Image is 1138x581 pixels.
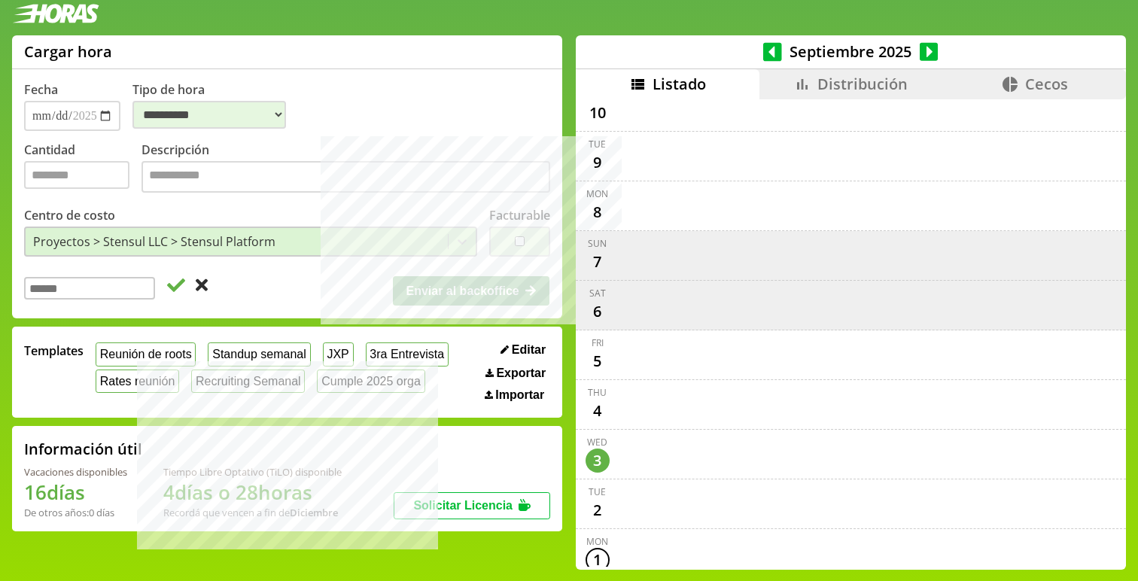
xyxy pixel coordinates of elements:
button: Recruiting Semanal [191,370,305,393]
span: Distribución [817,74,908,94]
div: Sat [589,287,606,300]
div: Proyectos > Stensul LLC > Stensul Platform [33,233,275,250]
h1: Cargar hora [24,41,112,62]
div: 2 [586,498,610,522]
div: 6 [586,300,610,324]
label: Facturable [489,207,550,224]
textarea: Descripción [141,161,550,193]
span: Importar [495,388,544,402]
div: 7 [586,250,610,274]
button: Reunión de roots [96,342,196,366]
label: Centro de costo [24,207,115,224]
div: Tue [589,485,606,498]
div: De otros años: 0 días [24,506,127,519]
div: 1 [586,548,610,572]
label: Tipo de hora [132,81,298,131]
button: Rates reunión [96,370,179,393]
div: Tue [589,138,606,151]
select: Tipo de hora [132,101,286,129]
button: Standup semanal [208,342,310,366]
div: Mon [586,535,608,548]
input: Cantidad [24,161,129,189]
div: Fri [592,336,604,349]
span: Templates [24,342,84,359]
label: Fecha [24,81,58,98]
span: Exportar [496,367,546,380]
label: Descripción [141,141,550,196]
div: 10 [586,101,610,125]
img: logotipo [12,4,99,23]
div: Recordá que vencen a fin de [163,506,342,519]
span: Septiembre 2025 [782,41,920,62]
span: Editar [512,343,546,357]
div: 8 [586,200,610,224]
label: Cantidad [24,141,141,196]
div: 4 [586,399,610,423]
div: Wed [587,436,607,449]
div: Thu [588,386,607,399]
button: Exportar [481,366,550,381]
div: 5 [586,349,610,373]
div: Vacaciones disponibles [24,465,127,479]
span: Cecos [1025,74,1068,94]
h1: 16 días [24,479,127,506]
h2: Información útil [24,439,142,459]
div: 3 [586,449,610,473]
button: Cumple 2025 orga [317,370,424,393]
button: Solicitar Licencia [394,492,550,519]
span: Solicitar Licencia [413,499,513,512]
button: 3ra Entrevista [366,342,449,366]
div: Tiempo Libre Optativo (TiLO) disponible [163,465,342,479]
button: JXP [323,342,354,366]
div: Sun [588,237,607,250]
div: 9 [586,151,610,175]
button: Editar [496,342,550,357]
span: Listado [653,74,706,94]
div: Mon [586,187,608,200]
b: Diciembre [290,506,338,519]
div: scrollable content [576,99,1126,567]
h1: 4 días o 28 horas [163,479,342,506]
